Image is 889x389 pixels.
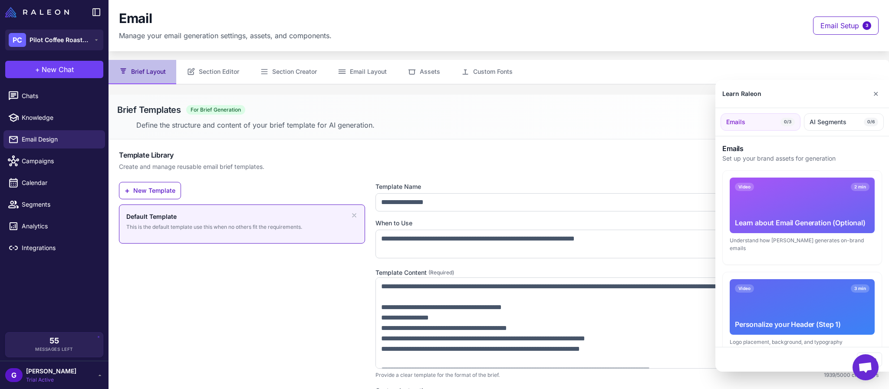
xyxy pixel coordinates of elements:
[804,113,884,131] button: AI Segments0/6
[735,218,869,228] div: Learn about Email Generation (Optional)
[721,113,800,131] button: Emails0/3
[810,117,846,127] span: AI Segments
[735,183,754,191] span: Video
[851,284,869,293] span: 3 min
[869,85,882,102] button: Close
[722,89,761,99] div: Learn Raleon
[730,338,875,346] div: Logo placement, background, and typography
[730,237,875,252] div: Understand how [PERSON_NAME] generates on-brand emails
[726,117,745,127] span: Emails
[857,353,882,366] button: Close
[864,118,878,126] span: 0/6
[722,143,882,154] h3: Emails
[853,354,879,380] div: Open chat
[851,183,869,191] span: 2 min
[735,284,754,293] span: Video
[735,319,869,330] div: Personalize your Header (Step 1)
[722,154,882,163] p: Set up your brand assets for generation
[780,118,795,126] span: 0/3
